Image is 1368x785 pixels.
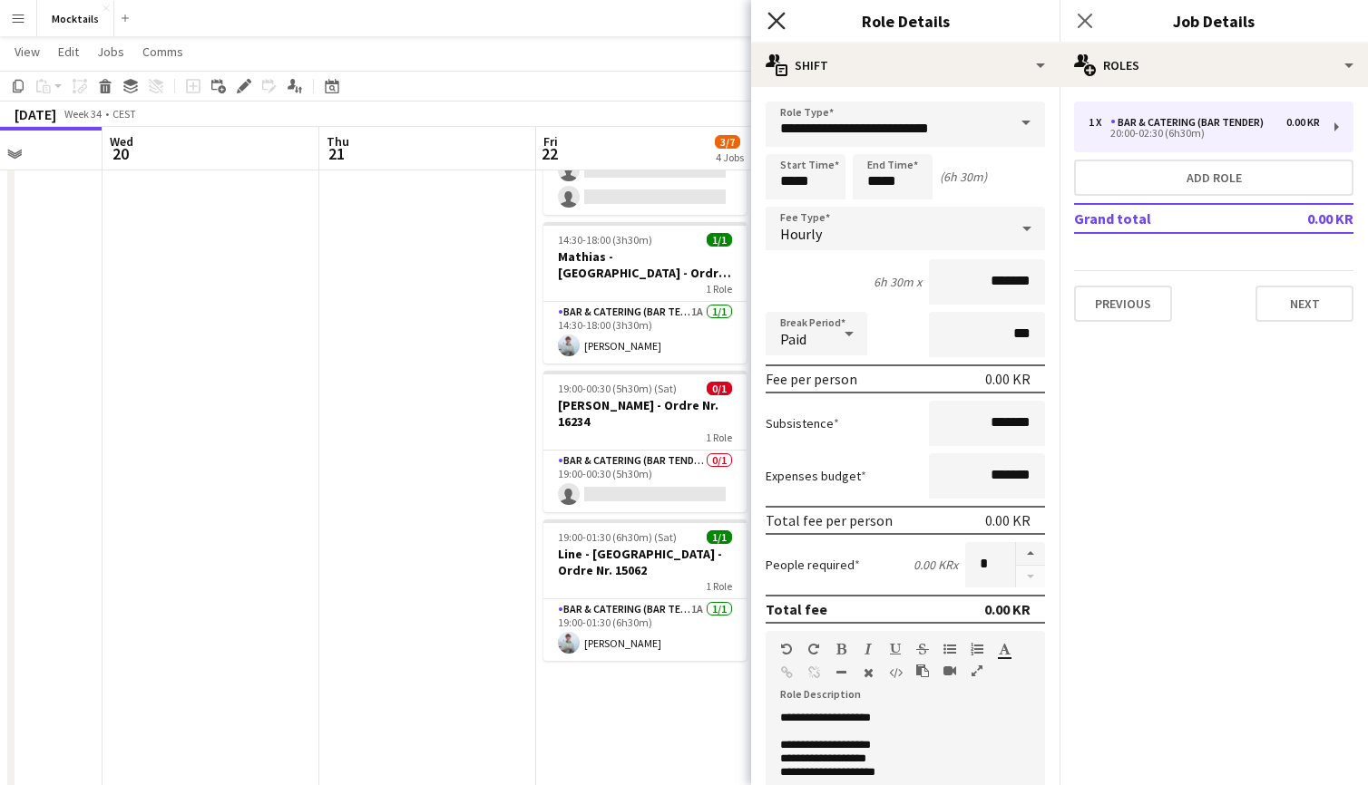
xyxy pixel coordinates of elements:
a: Comms [135,40,191,63]
span: View [15,44,40,60]
div: CEST [112,107,136,121]
button: Paste as plain text [916,664,929,678]
label: Subsistence [766,415,839,431]
button: Mocktails [37,1,114,36]
h3: Job Details [1060,9,1368,33]
div: 0.00 KR [985,511,1031,529]
div: Fee per person [766,370,857,388]
div: 6h 30m x [874,274,922,290]
span: 19:00-00:30 (5h30m) (Sat) [558,382,677,395]
span: Paid [780,330,806,348]
span: Jobs [97,44,124,60]
h3: Mathias - [GEOGRAPHIC_DATA] - Ordre Nr. 15889 [543,248,747,281]
label: People required [766,557,860,573]
app-job-card: 19:00-00:30 (5h30m) (Sat)0/1[PERSON_NAME] - Ordre Nr. 162341 RoleBar & Catering (Bar Tender)0/119... [543,371,747,512]
div: Shift [751,44,1060,87]
button: Bold [835,642,847,656]
div: Total fee [766,600,827,618]
button: HTML Code [889,665,902,680]
button: Underline [889,642,902,656]
button: Ordered List [971,642,983,656]
span: 14:30-18:00 (3h30m) [558,233,652,247]
button: Horizontal Line [835,665,847,680]
button: Next [1256,286,1353,322]
span: Thu [327,133,349,150]
div: 20:00-02:30 (6h30m) [1089,129,1320,138]
span: 3/7 [715,135,740,149]
span: Comms [142,44,183,60]
td: 0.00 KR [1247,204,1353,233]
span: 22 [541,143,558,164]
app-job-card: 14:30-18:00 (3h30m)1/1Mathias - [GEOGRAPHIC_DATA] - Ordre Nr. 158891 RoleBar & Catering (Bar Tend... [543,222,747,363]
button: Unordered List [943,642,956,656]
span: 20 [107,143,133,164]
div: 4 Jobs [716,150,744,164]
div: 0.00 KR [1286,116,1320,129]
label: Expenses budget [766,468,866,484]
button: Italic [862,642,875,656]
button: Previous [1074,286,1172,322]
span: 1 Role [706,282,732,296]
button: Undo [780,642,793,656]
button: Increase [1016,542,1045,566]
h3: Role Details [751,9,1060,33]
button: Strikethrough [916,642,929,656]
button: Text Color [998,642,1011,656]
button: Fullscreen [971,664,983,678]
span: 0/1 [707,382,732,395]
div: 0.00 KR [985,370,1031,388]
a: Jobs [90,40,132,63]
button: Insert video [943,664,956,678]
a: Edit [51,40,86,63]
div: Total fee per person [766,511,893,529]
div: 1 x [1089,116,1110,129]
button: Add role [1074,160,1353,196]
span: Edit [58,44,79,60]
td: Grand total [1074,204,1247,233]
app-job-card: 19:00-01:30 (6h30m) (Sat)1/1Line - [GEOGRAPHIC_DATA] - Ordre Nr. 150621 RoleBar & Catering (Bar T... [543,519,747,661]
span: 19:00-01:30 (6h30m) (Sat) [558,530,677,544]
div: 0.00 KR [984,600,1031,618]
div: Roles [1060,44,1368,87]
span: 1 Role [706,431,732,444]
span: Fri [543,133,558,150]
a: View [7,40,47,63]
span: Wed [110,133,133,150]
button: Clear Formatting [862,665,875,680]
span: 1/1 [707,233,732,247]
h3: [PERSON_NAME] - Ordre Nr. 16234 [543,397,747,430]
div: (6h 30m) [940,169,987,185]
app-card-role: Bar & Catering (Bar Tender)0/119:00-00:30 (5h30m) [543,451,747,512]
div: 0.00 KR x [914,557,958,573]
div: [DATE] [15,105,56,123]
span: 21 [324,143,349,164]
span: Week 34 [60,107,105,121]
div: Bar & Catering (Bar Tender) [1110,116,1271,129]
span: 1/1 [707,530,732,544]
app-card-role: Bar & Catering (Bar Tender)1A1/114:30-18:00 (3h30m)[PERSON_NAME] [543,302,747,363]
span: Hourly [780,225,822,243]
button: Redo [807,642,820,656]
h3: Line - [GEOGRAPHIC_DATA] - Ordre Nr. 15062 [543,546,747,578]
span: 1 Role [706,579,732,593]
app-card-role: Bar & Catering (Bar Tender)1A1/119:00-01:30 (6h30m)[PERSON_NAME] [543,599,747,661]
